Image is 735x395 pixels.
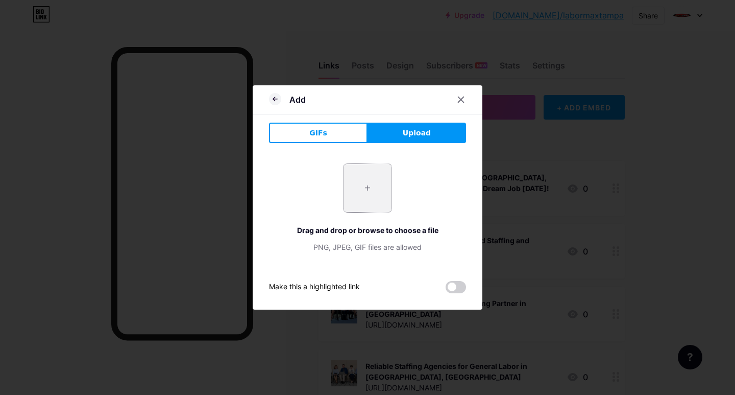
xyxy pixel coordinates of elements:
[269,281,360,293] div: Make this a highlighted link
[269,225,466,236] div: Drag and drop or browse to choose a file
[367,123,466,143] button: Upload
[289,94,306,106] div: Add
[309,128,327,138] span: GIFs
[269,242,466,252] div: PNG, JPEG, GIF files are allowed
[403,128,431,138] span: Upload
[269,123,367,143] button: GIFs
